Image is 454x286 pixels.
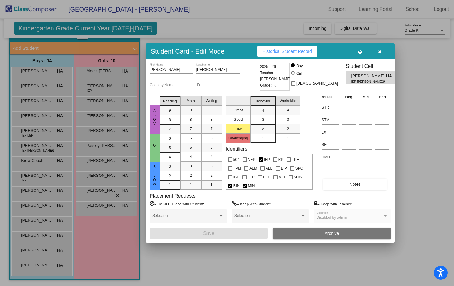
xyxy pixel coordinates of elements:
label: = Keep with Teacher: [314,201,352,207]
span: SPO [295,165,303,172]
input: assessment [322,103,339,112]
span: 504 [233,156,239,163]
span: 6 [211,135,213,141]
span: Historical Student Record [262,49,312,54]
span: Above [152,109,157,130]
span: 1 [211,182,213,188]
span: Behavior [256,98,270,104]
span: IEP [PERSON_NAME] [351,79,382,84]
span: IEP [264,156,270,163]
span: RP [278,156,284,163]
span: RIN [233,182,240,190]
span: IBP [233,173,239,181]
input: assessment [322,140,339,149]
span: TPE [292,156,299,163]
span: 5 [190,145,192,150]
span: Grade : K [260,82,276,88]
span: Disabled by admin [317,215,347,220]
span: 3 [287,117,289,122]
span: MIN [248,182,255,190]
label: = Keep with Student: [232,201,271,207]
th: Mid [357,94,374,101]
span: 1 [287,135,289,141]
span: 6 [190,135,192,141]
button: Notes [323,179,387,190]
span: 3 [262,117,264,123]
label: Placement Requests [150,193,196,199]
div: Boy [296,63,303,69]
span: 4 [287,107,289,113]
button: Archive [273,228,391,239]
span: HA [386,73,395,79]
input: assessment [322,152,339,162]
span: BIP [281,165,287,172]
span: 2025 - 26 [260,63,276,70]
span: ALM [249,165,257,172]
span: 9 [169,108,171,113]
span: NEP [248,156,256,163]
span: 2 [262,126,264,132]
span: 8 [169,117,171,123]
input: assessment [322,128,339,137]
span: 2 [287,126,289,132]
span: Reading [163,98,177,104]
span: ALE [266,165,273,172]
span: GL [152,143,157,152]
span: LEP [248,173,255,181]
span: 3 [211,163,213,169]
th: Beg [340,94,357,101]
span: 9 [190,107,192,113]
span: 1 [262,135,264,141]
span: 5 [211,145,213,150]
span: 4 [262,108,264,113]
span: 8 [190,117,192,122]
span: 2 [190,173,192,178]
span: 1 [190,182,192,188]
th: End [374,94,391,101]
span: Archive [325,231,339,236]
span: 1 [169,182,171,188]
button: Save [150,228,268,239]
h3: Student Card - Edit Mode [151,47,225,55]
span: 2 [211,173,213,178]
span: 7 [190,126,192,132]
span: 9 [211,107,213,113]
span: ATT [279,173,285,181]
span: TPM [233,165,241,172]
span: MTS [294,173,302,181]
span: Writing [206,98,217,104]
span: Teacher: [PERSON_NAME] [260,70,291,82]
input: goes by name [150,83,193,87]
span: 8 [211,117,213,122]
span: Workskills [280,98,296,104]
span: 7 [211,126,213,132]
input: assessment [322,115,339,124]
span: 4 [169,154,171,160]
span: Save [203,231,214,236]
span: [PERSON_NAME] [351,73,386,79]
span: 5 [169,145,171,151]
span: 2 [169,173,171,179]
span: Notes [349,182,361,187]
span: 4 [211,154,213,160]
span: 6 [169,136,171,141]
span: 7 [169,126,171,132]
h3: Student Cell [346,63,400,69]
button: Historical Student Record [257,46,317,57]
label: Identifiers [226,146,247,152]
th: Asses [320,94,340,101]
span: 3 [190,163,192,169]
span: 4 [190,154,192,160]
span: FEP [263,173,270,181]
div: Girl [296,71,302,76]
span: Math [187,98,195,104]
span: [DEMOGRAPHIC_DATA] [296,80,338,87]
span: beLow [152,165,157,186]
span: 3 [169,164,171,169]
label: = Do NOT Place with Student: [150,201,204,207]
